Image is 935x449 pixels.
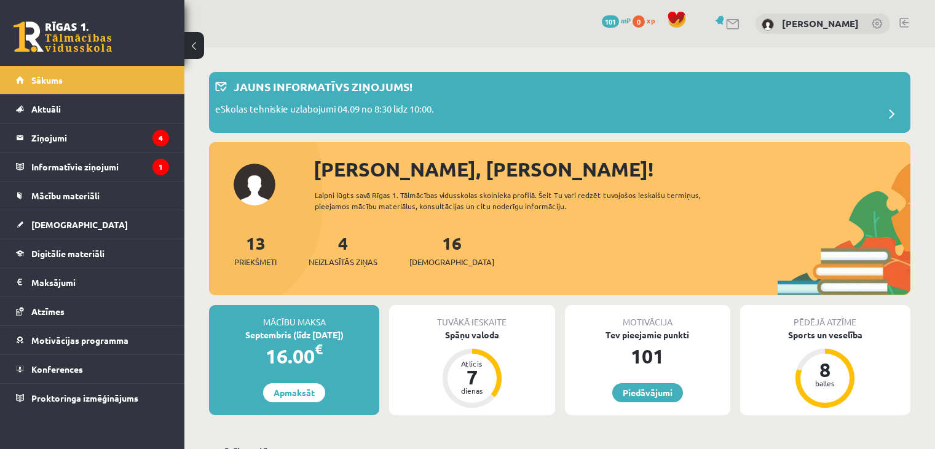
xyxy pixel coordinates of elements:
[740,328,910,410] a: Sports un veselība 8 balles
[782,17,859,30] a: [PERSON_NAME]
[389,328,554,410] a: Spāņu valoda Atlicis 7 dienas
[31,364,83,375] span: Konferences
[612,383,683,402] a: Piedāvājumi
[31,306,65,317] span: Atzīmes
[31,335,128,346] span: Motivācijas programma
[807,360,843,379] div: 8
[633,15,661,25] a: 0 xp
[31,124,169,152] legend: Ziņojumi
[740,305,910,328] div: Pēdējā atzīme
[31,248,105,259] span: Digitālie materiāli
[31,219,128,230] span: [DEMOGRAPHIC_DATA]
[31,74,63,85] span: Sākums
[16,268,169,296] a: Maksājumi
[31,153,169,181] legend: Informatīvie ziņojumi
[215,102,434,119] p: eSkolas tehniskie uzlabojumi 04.09 no 8:30 līdz 10:00.
[633,15,645,28] span: 0
[31,392,138,403] span: Proktoringa izmēģinājums
[215,78,904,127] a: Jauns informatīvs ziņojums! eSkolas tehniskie uzlabojumi 04.09 no 8:30 līdz 10:00.
[16,124,169,152] a: Ziņojumi4
[647,15,655,25] span: xp
[621,15,631,25] span: mP
[16,297,169,325] a: Atzīmes
[16,66,169,94] a: Sākums
[263,383,325,402] a: Apmaksāt
[16,181,169,210] a: Mācību materiāli
[16,239,169,268] a: Digitālie materiāli
[315,189,736,212] div: Laipni lūgts savā Rīgas 1. Tālmācības vidusskolas skolnieka profilā. Šeit Tu vari redzēt tuvojošo...
[152,159,169,175] i: 1
[16,326,169,354] a: Motivācijas programma
[31,103,61,114] span: Aktuāli
[14,22,112,52] a: Rīgas 1. Tālmācības vidusskola
[234,232,277,268] a: 13Priekšmeti
[16,153,169,181] a: Informatīvie ziņojumi1
[152,130,169,146] i: 4
[209,305,379,328] div: Mācību maksa
[234,256,277,268] span: Priekšmeti
[565,341,730,371] div: 101
[565,305,730,328] div: Motivācija
[31,190,100,201] span: Mācību materiāli
[209,328,379,341] div: Septembris (līdz [DATE])
[16,355,169,383] a: Konferences
[454,387,491,394] div: dienas
[31,268,169,296] legend: Maksājumi
[454,367,491,387] div: 7
[16,210,169,239] a: [DEMOGRAPHIC_DATA]
[209,341,379,371] div: 16.00
[565,328,730,341] div: Tev pieejamie punkti
[16,384,169,412] a: Proktoringa izmēģinājums
[409,232,494,268] a: 16[DEMOGRAPHIC_DATA]
[309,232,377,268] a: 4Neizlasītās ziņas
[314,154,910,184] div: [PERSON_NAME], [PERSON_NAME]!
[389,305,554,328] div: Tuvākā ieskaite
[762,18,774,31] img: Jana Borisjonoka
[389,328,554,341] div: Spāņu valoda
[454,360,491,367] div: Atlicis
[315,340,323,358] span: €
[602,15,631,25] a: 101 mP
[16,95,169,123] a: Aktuāli
[807,379,843,387] div: balles
[234,78,412,95] p: Jauns informatīvs ziņojums!
[409,256,494,268] span: [DEMOGRAPHIC_DATA]
[602,15,619,28] span: 101
[740,328,910,341] div: Sports un veselība
[309,256,377,268] span: Neizlasītās ziņas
